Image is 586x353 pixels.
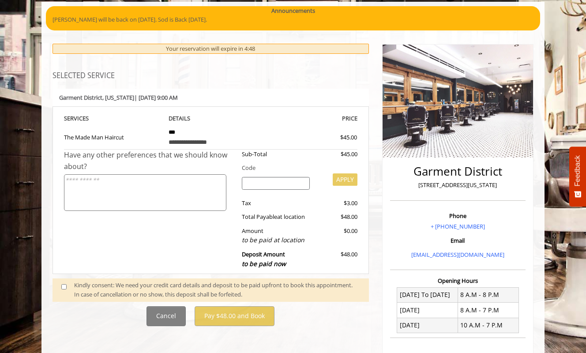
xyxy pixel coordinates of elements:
[271,6,315,15] b: Announcements
[333,173,357,186] button: APPLY
[53,72,369,80] h3: SELECTED SERVICE
[392,180,523,190] p: [STREET_ADDRESS][US_STATE]
[458,318,518,333] td: 10 A.M - 7 P.M
[316,212,357,222] div: $48.00
[316,150,357,159] div: $45.00
[316,199,357,208] div: $3.00
[392,165,523,178] h2: Garment District
[277,213,305,221] span: at location
[102,94,134,101] span: , [US_STATE]
[316,226,357,245] div: $0.00
[235,199,317,208] div: Tax
[316,250,357,269] div: $48.00
[397,318,458,333] td: [DATE]
[392,237,523,244] h3: Email
[569,146,586,207] button: Feedback - Show survey
[458,303,518,318] td: 8 A.M - 7 P.M
[235,212,317,222] div: Total Payable
[146,306,186,326] button: Cancel
[392,213,523,219] h3: Phone
[53,15,533,24] p: [PERSON_NAME] will be back on [DATE]. Sod is Back [DATE].
[397,303,458,318] td: [DATE]
[308,133,357,142] div: $45.00
[195,306,274,326] button: Pay $48.00 and Book
[242,250,286,268] b: Deposit Amount
[59,94,178,101] b: Garment District | [DATE] 9:00 AM
[242,259,286,268] span: to be paid now
[86,114,89,122] span: S
[574,155,582,186] span: Feedback
[390,278,526,284] h3: Opening Hours
[397,287,458,302] td: [DATE] To [DATE]
[64,150,235,172] div: Have any other preferences that we should know about?
[64,124,162,149] td: The Made Man Haircut
[242,235,310,245] div: to be paid at location
[458,287,518,302] td: 8 A.M - 8 P.M
[259,113,357,124] th: PRICE
[74,281,360,299] div: Kindly consent: We need your credit card details and deposit to be paid upfront to book this appo...
[64,113,162,124] th: SERVICE
[411,251,504,259] a: [EMAIL_ADDRESS][DOMAIN_NAME]
[235,226,317,245] div: Amount
[235,163,357,173] div: Code
[235,150,317,159] div: Sub-Total
[162,113,260,124] th: DETAILS
[431,222,485,230] a: + [PHONE_NUMBER]
[53,44,369,54] div: Your reservation will expire in 4:48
